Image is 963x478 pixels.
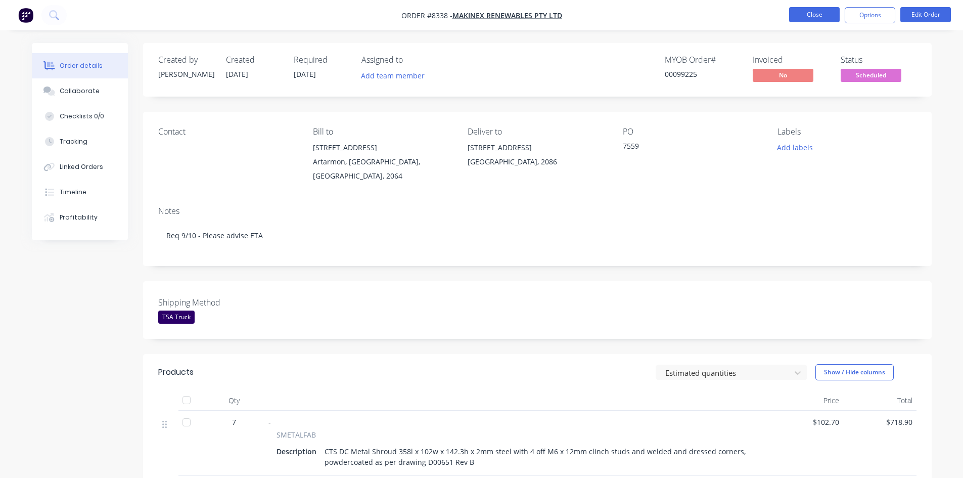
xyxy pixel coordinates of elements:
div: TSA Truck [158,311,195,324]
div: Timeline [60,188,86,197]
button: Options [845,7,895,23]
span: Order #8338 - [401,11,452,20]
button: Profitability [32,205,128,230]
div: Created [226,55,282,65]
div: Total [843,390,916,411]
div: Assigned to [361,55,463,65]
img: Factory [18,8,33,23]
span: - [268,417,271,427]
div: Products [158,366,194,378]
button: Add team member [361,69,430,82]
button: Show / Hide columns [815,364,894,380]
div: [STREET_ADDRESS]Artarmon, [GEOGRAPHIC_DATA], [GEOGRAPHIC_DATA], 2064 [313,141,451,183]
button: Add labels [772,141,818,154]
span: Scheduled [841,69,901,81]
span: SMETALFAB [277,429,316,440]
label: Shipping Method [158,296,285,309]
div: 00099225 [665,69,741,79]
div: MYOB Order # [665,55,741,65]
div: Bill to [313,127,451,137]
div: Collaborate [60,86,100,96]
div: Labels [777,127,916,137]
button: Linked Orders [32,154,128,180]
button: Tracking [32,129,128,154]
div: [PERSON_NAME] [158,69,214,79]
span: $102.70 [774,417,839,427]
span: [DATE] [294,69,316,79]
div: Description [277,444,320,459]
div: CTS DC Metal Shroud 358l x 102w x 142.3h x 2mm steel with 4 off M6 x 12mm clinch studs and welded... [320,444,758,469]
div: Notes [158,206,916,216]
div: Invoiced [753,55,829,65]
button: Scheduled [841,69,901,84]
div: Deliver to [468,127,606,137]
div: [STREET_ADDRESS][GEOGRAPHIC_DATA], 2086 [468,141,606,173]
span: No [753,69,813,81]
div: Status [841,55,916,65]
div: Req 9/10 - Please advise ETA [158,220,916,251]
div: Artarmon, [GEOGRAPHIC_DATA], [GEOGRAPHIC_DATA], 2064 [313,155,451,183]
button: Order details [32,53,128,78]
button: Collaborate [32,78,128,104]
button: Add team member [355,69,430,82]
div: Price [770,390,843,411]
span: 7 [232,417,236,427]
div: [STREET_ADDRESS] [313,141,451,155]
div: [STREET_ADDRESS] [468,141,606,155]
button: Timeline [32,180,128,205]
span: [DATE] [226,69,248,79]
button: Checklists 0/0 [32,104,128,129]
button: Edit Order [900,7,951,22]
div: Linked Orders [60,162,103,171]
div: Order details [60,61,103,70]
div: Checklists 0/0 [60,112,104,121]
button: Close [789,7,840,22]
a: Makinex Renewables Pty Ltd [452,11,562,20]
span: $718.90 [847,417,912,427]
div: [GEOGRAPHIC_DATA], 2086 [468,155,606,169]
div: Profitability [60,213,98,222]
div: Created by [158,55,214,65]
div: Qty [204,390,264,411]
div: Tracking [60,137,87,146]
div: Contact [158,127,297,137]
div: Required [294,55,349,65]
div: PO [623,127,761,137]
div: 7559 [623,141,749,155]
